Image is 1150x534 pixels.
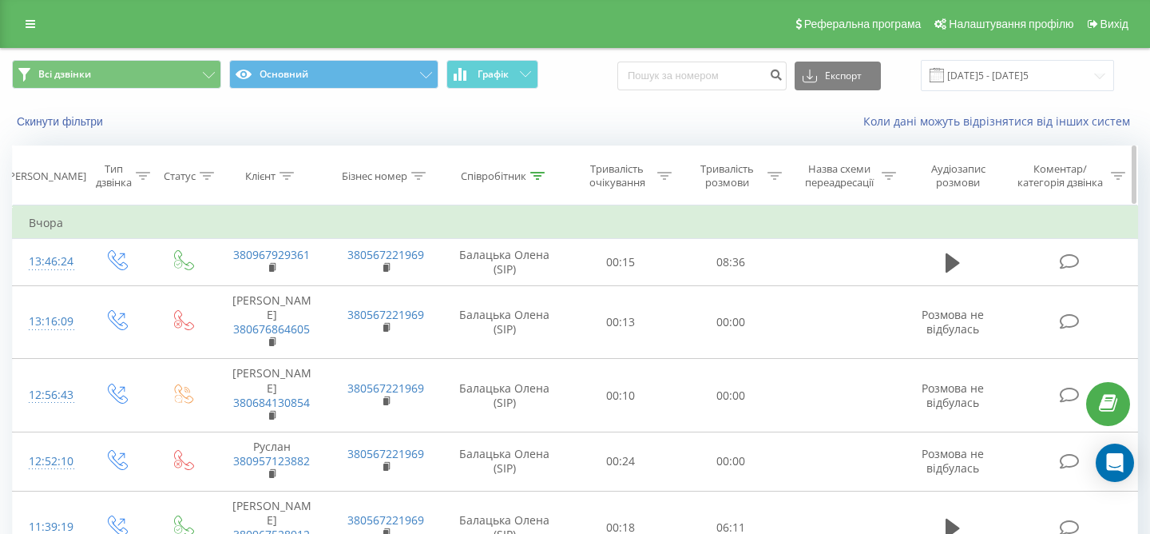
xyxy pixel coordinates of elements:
[164,169,196,183] div: Статус
[96,162,132,189] div: Тип дзвінка
[245,169,276,183] div: Клієнт
[233,395,310,410] a: 380684130854
[215,285,329,359] td: [PERSON_NAME]
[676,285,786,359] td: 00:00
[676,432,786,492] td: 00:00
[215,432,329,492] td: Руслан
[13,207,1138,239] td: Вчора
[1013,162,1107,189] div: Коментар/категорія дзвінка
[6,169,86,183] div: [PERSON_NAME]
[676,359,786,432] td: 00:00
[443,285,566,359] td: Балацька Олена (SIP)
[446,60,538,89] button: Графік
[914,162,1001,189] div: Аудіозапис розмови
[347,446,424,461] a: 380567221969
[461,169,526,183] div: Співробітник
[29,380,67,411] div: 12:56:43
[215,359,329,432] td: [PERSON_NAME]
[233,247,310,262] a: 380967929361
[795,62,881,90] button: Експорт
[566,239,676,285] td: 00:15
[38,68,91,81] span: Всі дзвінки
[922,446,984,476] span: Розмова не відбулась
[1100,18,1128,30] span: Вихід
[342,169,407,183] div: Бізнес номер
[347,247,424,262] a: 380567221969
[690,162,763,189] div: Тривалість розмови
[29,446,67,477] div: 12:52:10
[347,307,424,322] a: 380567221969
[12,60,221,89] button: Всі дзвінки
[233,321,310,337] a: 380676864605
[566,359,676,432] td: 00:10
[566,432,676,492] td: 00:24
[804,18,922,30] span: Реферальна програма
[566,285,676,359] td: 00:13
[949,18,1073,30] span: Налаштування профілю
[581,162,654,189] div: Тривалість очікування
[1096,444,1134,482] div: Open Intercom Messenger
[347,381,424,396] a: 380567221969
[29,306,67,337] div: 13:16:09
[12,114,111,129] button: Скинути фільтри
[676,239,786,285] td: 08:36
[29,246,67,277] div: 13:46:24
[617,62,787,90] input: Пошук за номером
[800,162,878,189] div: Назва схеми переадресації
[443,432,566,492] td: Балацька Олена (SIP)
[478,69,509,80] span: Графік
[863,114,1138,129] a: Коли дані можуть відрізнятися вiд інших систем
[233,453,310,468] a: 380957123882
[443,359,566,432] td: Балацька Олена (SIP)
[443,239,566,285] td: Балацька Олена (SIP)
[347,512,424,528] a: 380567221969
[229,60,438,89] button: Основний
[922,307,984,337] span: Розмова не відбулась
[922,381,984,410] span: Розмова не відбулась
